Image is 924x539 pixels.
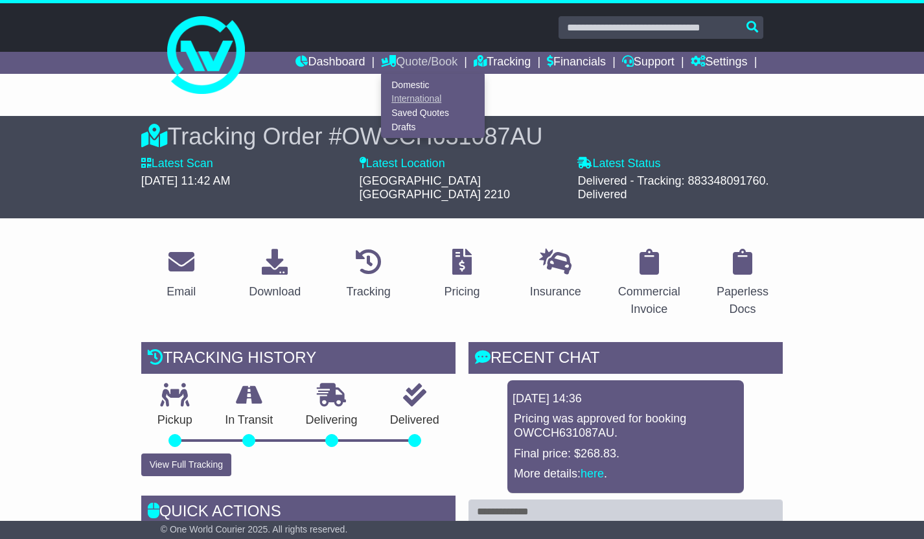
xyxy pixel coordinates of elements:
span: [DATE] 11:42 AM [141,174,231,187]
div: Commercial Invoice [618,283,681,318]
a: Tracking [474,52,531,74]
p: Delivering [289,413,373,428]
a: Email [158,244,204,305]
div: Tracking [346,283,390,301]
div: Tracking history [141,342,456,377]
a: Financials [547,52,606,74]
label: Latest Location [360,157,445,171]
a: Download [240,244,309,305]
p: Final price: $268.83. [514,447,737,461]
label: Latest Scan [141,157,213,171]
div: RECENT CHAT [468,342,783,377]
a: International [382,92,484,106]
button: View Full Tracking [141,453,231,476]
a: here [581,467,604,480]
p: Pricing was approved for booking OWCCH631087AU. [514,412,737,440]
div: Quote/Book [381,74,485,138]
a: Insurance [522,244,590,305]
a: Domestic [382,78,484,92]
a: Support [622,52,675,74]
span: Delivered - Tracking: 883348091760. Delivered [577,174,768,201]
p: Delivered [374,413,456,428]
a: Dashboard [295,52,365,74]
p: More details: . [514,467,737,481]
a: Pricing [435,244,488,305]
a: Tracking [338,244,398,305]
div: Insurance [530,283,581,301]
p: In Transit [209,413,289,428]
a: Commercial Invoice [609,244,689,323]
a: Settings [691,52,748,74]
span: © One World Courier 2025. All rights reserved. [161,524,348,534]
label: Latest Status [577,157,660,171]
div: Quick Actions [141,496,456,531]
div: Pricing [444,283,479,301]
a: Paperless Docs [702,244,783,323]
p: Pickup [141,413,209,428]
a: Saved Quotes [382,106,484,120]
div: Paperless Docs [711,283,774,318]
a: Drafts [382,120,484,134]
span: [GEOGRAPHIC_DATA] [GEOGRAPHIC_DATA] 2210 [360,174,510,201]
div: Email [167,283,196,301]
div: [DATE] 14:36 [513,392,739,406]
a: Quote/Book [381,52,457,74]
span: OWCCH631087AU [341,123,542,150]
div: Tracking Order # [141,122,783,150]
div: Download [249,283,301,301]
